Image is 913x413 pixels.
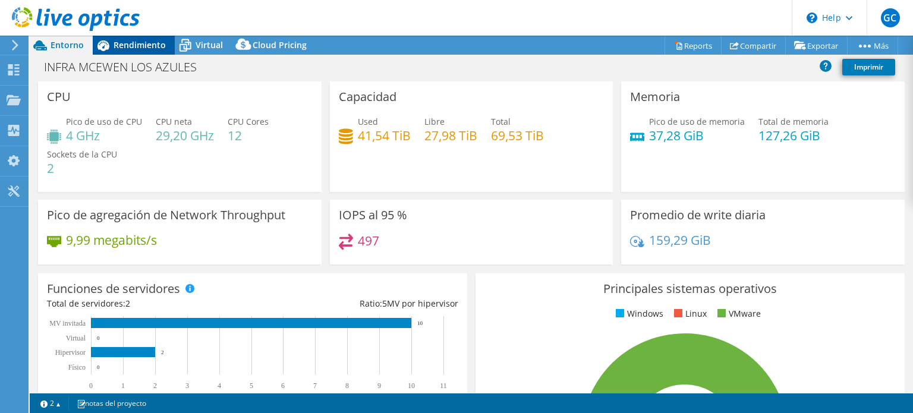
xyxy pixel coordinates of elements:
text: Hipervisor [55,348,86,357]
h3: Capacidad [339,90,396,103]
h4: 127,26 GiB [758,129,829,142]
span: 5 [382,298,387,309]
text: 7 [313,382,317,390]
li: Windows [613,307,663,320]
text: 3 [185,382,189,390]
a: notas del proyecto [68,396,155,411]
span: Pico de uso de memoria [649,116,745,127]
h3: Pico de agregación de Network Throughput [47,209,285,222]
text: 10 [417,320,423,326]
a: Más [847,36,898,55]
li: VMware [714,307,761,320]
span: Sockets de la CPU [47,149,117,160]
h4: 37,28 GiB [649,129,745,142]
a: Compartir [721,36,786,55]
li: Linux [671,307,707,320]
span: Total de memoria [758,116,829,127]
h1: INFRA MCEWEN LOS AZULES [39,61,215,74]
h3: CPU [47,90,71,103]
text: 0 [97,335,100,341]
span: GC [881,8,900,27]
h4: 9,99 megabits/s [66,234,157,247]
h3: Funciones de servidores [47,282,180,295]
h4: 69,53 TiB [491,129,544,142]
h4: 29,20 GHz [156,129,214,142]
h4: 12 [228,129,269,142]
h4: 159,29 GiB [649,234,711,247]
a: Exportar [785,36,848,55]
div: Total de servidores: [47,297,253,310]
text: 2 [153,382,157,390]
h4: 2 [47,162,117,175]
a: 2 [32,396,69,411]
text: 10 [408,382,415,390]
span: CPU Cores [228,116,269,127]
text: 1 [121,382,125,390]
span: Libre [424,116,445,127]
h4: 41,54 TiB [358,129,411,142]
span: Used [358,116,378,127]
span: CPU neta [156,116,192,127]
h4: 4 GHz [66,129,142,142]
h3: Memoria [630,90,680,103]
text: MV invitada [49,319,86,327]
text: 2 [161,349,164,355]
span: Pico de uso de CPU [66,116,142,127]
span: 2 [125,298,130,309]
text: 5 [250,382,253,390]
text: 4 [218,382,221,390]
span: Total [491,116,511,127]
svg: \n [807,12,817,23]
h3: Promedio de write diaria [630,209,766,222]
a: Imprimir [842,59,895,75]
h4: 27,98 TiB [424,129,477,142]
h3: Principales sistemas operativos [484,282,896,295]
text: 11 [440,382,447,390]
text: 9 [377,382,381,390]
text: Virtual [66,334,86,342]
a: Reports [665,36,722,55]
span: Cloud Pricing [253,39,307,51]
span: Entorno [51,39,84,51]
text: 0 [97,364,100,370]
div: Ratio: MV por hipervisor [253,297,458,310]
span: Rendimiento [114,39,166,51]
h4: 497 [358,234,379,247]
text: 0 [89,382,93,390]
h3: IOPS al 95 % [339,209,407,222]
text: 6 [281,382,285,390]
span: Virtual [196,39,223,51]
tspan: Físico [68,363,86,371]
text: 8 [345,382,349,390]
